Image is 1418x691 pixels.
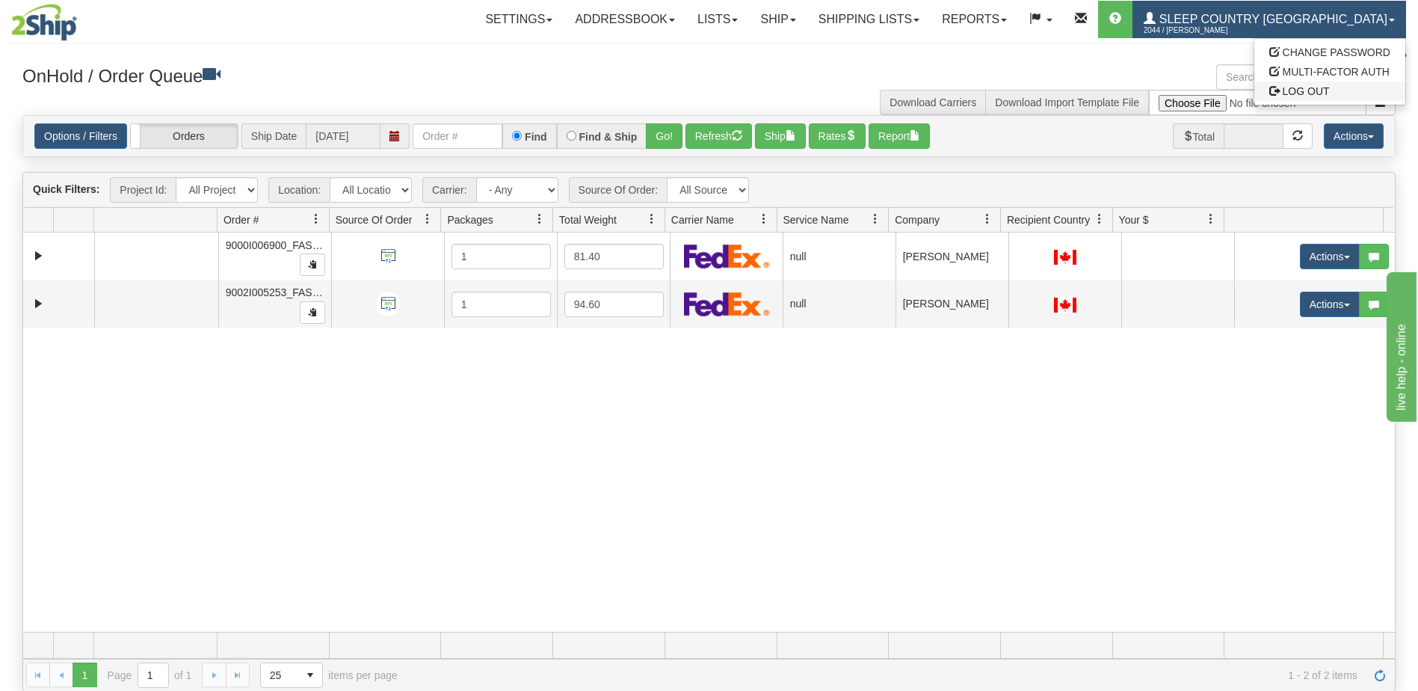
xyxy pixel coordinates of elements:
[1007,212,1090,227] span: Recipient Country
[1119,212,1149,227] span: Your $
[684,244,770,268] img: FedEx Express®
[1132,1,1406,38] a: Sleep Country [GEOGRAPHIC_DATA] 2044 / [PERSON_NAME]
[34,123,127,149] a: Options / Filters
[1324,123,1384,149] button: Actions
[131,124,238,148] label: Orders
[260,663,398,688] span: items per page
[300,301,325,324] button: Copy to clipboard
[1368,663,1392,687] a: Refresh
[23,173,1395,208] div: grid toolbar
[241,123,306,149] span: Ship Date
[1300,292,1360,317] button: Actions
[869,123,930,149] button: Report
[896,280,1008,328] td: [PERSON_NAME]
[783,280,896,328] td: null
[1300,244,1360,269] button: Actions
[931,1,1018,38] a: Reports
[995,96,1139,108] a: Download Import Template File
[226,239,327,251] span: 9000I006900_FASUS
[639,206,665,232] a: Total Weight filter column settings
[809,123,866,149] button: Rates
[525,132,547,142] label: Find
[896,233,1008,280] td: [PERSON_NAME]
[751,206,777,232] a: Carrier Name filter column settings
[447,212,493,227] span: Packages
[527,206,552,232] a: Packages filter column settings
[415,206,440,232] a: Source Of Order filter column settings
[1156,13,1387,25] span: Sleep Country [GEOGRAPHIC_DATA]
[559,212,617,227] span: Total Weight
[1254,43,1405,62] a: CHANGE PASSWORD
[22,64,698,86] h3: OnHold / Order Queue
[1384,269,1417,422] iframe: chat widget
[895,212,940,227] span: Company
[684,292,770,316] img: FedEx Express®
[413,123,502,149] input: Order #
[108,663,192,688] span: Page of 1
[11,9,138,27] div: live help - online
[298,663,322,687] span: select
[1254,82,1405,101] a: LOG OUT
[975,206,1000,232] a: Company filter column settings
[1144,23,1256,38] span: 2044 / [PERSON_NAME]
[376,292,401,316] img: API
[29,295,48,313] a: Expand
[73,663,96,687] span: Page 1
[671,212,734,227] span: Carrier Name
[1254,62,1405,82] a: MULTI-FACTOR AUTH
[569,177,668,203] span: Source Of Order:
[29,247,48,265] a: Expand
[863,206,888,232] a: Service Name filter column settings
[303,206,329,232] a: Order # filter column settings
[646,123,682,149] button: Go!
[807,1,931,38] a: Shipping lists
[749,1,807,38] a: Ship
[11,4,77,41] img: logo2044.jpg
[783,233,896,280] td: null
[376,244,401,268] img: API
[33,182,99,197] label: Quick Filters:
[110,177,176,203] span: Project Id:
[755,123,806,149] button: Ship
[1198,206,1224,232] a: Your $ filter column settings
[226,286,327,298] span: 9002I005253_FASUS
[1087,206,1112,232] a: Recipient Country filter column settings
[474,1,564,38] a: Settings
[686,1,749,38] a: Lists
[1283,46,1390,58] span: CHANGE PASSWORD
[422,177,476,203] span: Carrier:
[1149,90,1366,115] input: Import
[1283,85,1330,97] span: LOG OUT
[1054,298,1076,313] img: CA
[300,254,325,276] button: Copy to clipboard
[1054,250,1076,265] img: CA
[138,663,168,687] input: Page 1
[579,132,638,142] label: Find & Ship
[890,96,976,108] a: Download Carriers
[1283,66,1390,78] span: MULTI-FACTOR AUTH
[270,668,289,683] span: 25
[564,1,686,38] a: Addressbook
[783,212,849,227] span: Service Name
[268,177,330,203] span: Location:
[419,669,1357,681] span: 1 - 2 of 2 items
[1173,123,1224,149] span: Total
[11,51,1407,64] div: Support: 1 - 855 - 55 - 2SHIP
[260,663,323,688] span: Page sizes drop down
[224,212,259,227] span: Order #
[336,212,413,227] span: Source Of Order
[685,123,752,149] button: Refresh
[1216,64,1366,90] input: Search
